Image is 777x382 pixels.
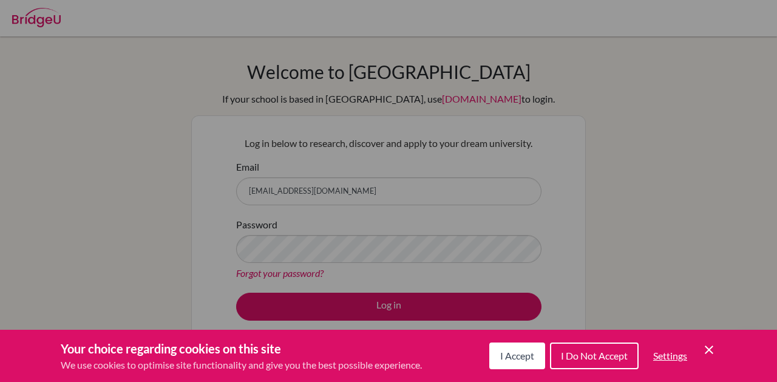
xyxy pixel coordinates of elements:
button: Save and close [702,343,716,357]
h3: Your choice regarding cookies on this site [61,339,422,358]
button: I Do Not Accept [550,343,639,369]
button: Settings [643,344,697,368]
p: We use cookies to optimise site functionality and give you the best possible experience. [61,358,422,372]
span: Settings [653,350,687,361]
span: I Do Not Accept [561,350,628,361]
button: I Accept [489,343,545,369]
span: I Accept [500,350,534,361]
